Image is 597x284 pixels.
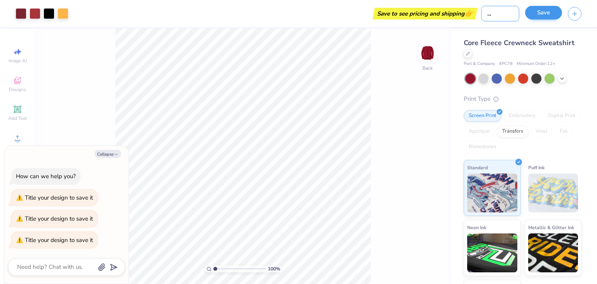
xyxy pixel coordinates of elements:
div: Digital Print [543,110,581,122]
span: Upload [10,144,25,150]
div: Foil [555,126,573,137]
span: Puff Ink [528,163,545,172]
div: Transfers [497,126,528,137]
span: Add Text [8,115,27,121]
div: Title your design to save it [25,236,93,244]
div: Screen Print [464,110,501,122]
div: Title your design to save it [25,194,93,202]
img: Metallic & Glitter Ink [528,233,578,272]
img: Standard [467,174,517,212]
span: 👉 [464,9,473,18]
input: Untitled Design [481,6,519,21]
div: Print Type [464,95,581,103]
span: Port & Company [464,61,495,67]
span: Designs [9,86,26,93]
img: Neon Ink [467,233,517,272]
span: Standard [467,163,488,172]
span: Metallic & Glitter Ink [528,223,574,231]
div: Vinyl [531,126,552,137]
img: Puff Ink [528,174,578,212]
div: How can we help you? [16,172,76,180]
img: Back [420,45,435,61]
div: Save to see pricing and shipping [375,8,475,19]
span: Neon Ink [467,223,486,231]
span: Image AI [9,58,27,64]
div: Applique [464,126,495,137]
div: Embroidery [504,110,541,122]
span: 100 % [268,265,280,272]
div: Back [422,65,433,72]
button: Collapse [95,150,121,158]
span: Core Fleece Crewneck Sweatshirt [464,38,574,47]
span: Minimum Order: 12 + [517,61,555,67]
span: # PC78 [499,61,513,67]
button: Save [525,6,562,19]
div: Title your design to save it [25,215,93,223]
div: Rhinestones [464,141,501,153]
